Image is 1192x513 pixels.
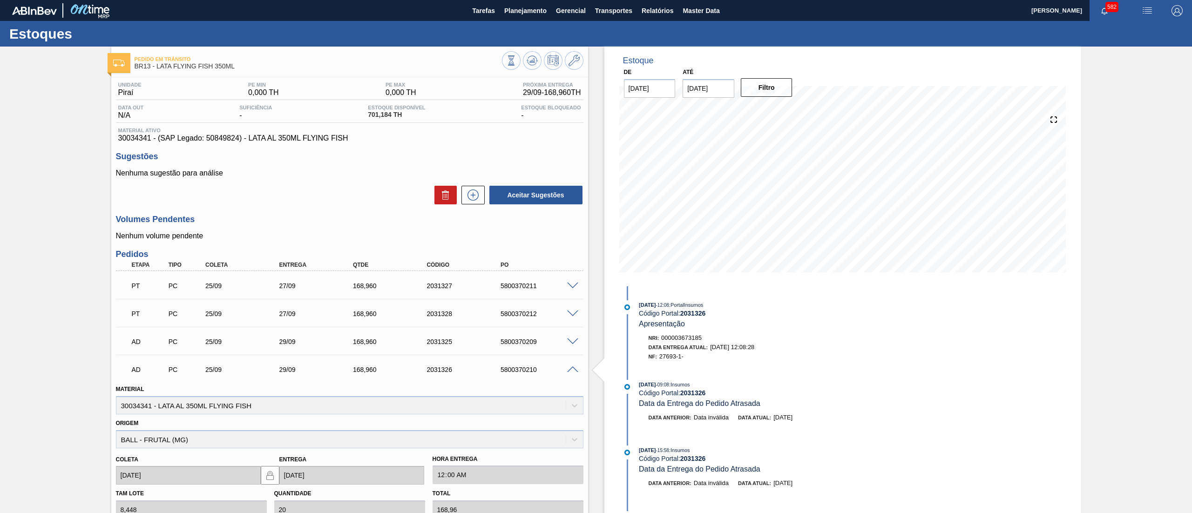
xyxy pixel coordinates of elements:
[135,56,502,62] span: Pedido em Trânsito
[498,282,582,290] div: 5800370211
[523,82,581,88] span: Próxima Entrega
[485,185,583,205] div: Aceitar Sugestões
[116,386,144,392] label: Material
[521,105,581,110] span: Estoque Bloqueado
[351,310,435,317] div: 168,960
[680,310,706,317] strong: 2031326
[710,344,754,351] span: [DATE] 12:08:28
[116,152,583,162] h3: Sugestões
[649,354,657,359] span: NF:
[239,105,272,110] span: Suficiência
[504,5,547,16] span: Planejamento
[424,366,508,373] div: 2031326
[489,186,582,204] button: Aceitar Sugestões
[351,262,435,268] div: Qtde
[118,128,581,133] span: Material ativo
[433,452,583,466] label: Hora Entrega
[277,262,361,268] div: Entrega
[129,262,169,268] div: Etapa
[116,105,146,120] div: N/A
[694,479,729,486] span: Data inválida
[738,415,771,420] span: Data atual:
[659,353,684,360] span: 27693-1-
[166,282,206,290] div: Pedido de Compra
[639,382,656,387] span: [DATE]
[523,88,581,97] span: 29/09 - 168,960 TH
[132,366,167,373] p: AD
[351,366,435,373] div: 168,960
[351,338,435,345] div: 168,960
[166,310,206,317] div: Pedido de Compra
[166,338,206,345] div: Pedido de Compra
[203,310,287,317] div: 25/09/2025
[544,51,562,70] button: Programar Estoque
[113,60,125,67] img: Ícone
[498,338,582,345] div: 5800370209
[129,276,169,296] div: Pedido em Trânsito
[639,399,760,407] span: Data da Entrega do Pedido Atrasada
[624,384,630,390] img: atual
[277,310,361,317] div: 27/09/2025
[279,466,424,485] input: dd/mm/yyyy
[433,490,451,497] label: Total
[248,88,279,97] span: 0,000 TH
[118,82,142,88] span: Unidade
[624,304,630,310] img: atual
[116,456,138,463] label: Coleta
[116,215,583,224] h3: Volumes Pendentes
[9,28,175,39] h1: Estoques
[498,366,582,373] div: 5800370210
[424,310,508,317] div: 2031328
[773,414,792,421] span: [DATE]
[523,51,542,70] button: Atualizar Gráfico
[683,5,719,16] span: Master Data
[1172,5,1183,16] img: Logout
[132,338,167,345] p: AD
[274,490,312,497] label: Quantidade
[649,415,691,420] span: Data anterior:
[639,455,860,462] div: Código Portal:
[565,51,583,70] button: Ir ao Master Data / Geral
[656,382,669,387] span: - 09:08
[368,111,425,118] span: 701,184 TH
[279,456,307,463] label: Entrega
[129,304,169,324] div: Pedido em Trânsito
[166,262,206,268] div: Tipo
[277,282,361,290] div: 27/09/2025
[624,79,676,98] input: dd/mm/yyyy
[669,302,703,308] span: : PortalInsumos
[116,490,144,497] label: Tam lote
[386,82,416,88] span: PE MAX
[639,389,860,397] div: Código Portal:
[683,69,693,75] label: Até
[430,186,457,204] div: Excluir Sugestões
[656,448,669,453] span: - 15:58
[264,470,276,481] img: locked
[368,105,425,110] span: Estoque Disponível
[129,359,169,380] div: Aguardando Descarga
[135,63,502,70] span: BR13 - LATA FLYING FISH 350ML
[118,88,142,97] span: Piraí
[132,282,167,290] p: PT
[669,382,690,387] span: : Insumos
[624,69,632,75] label: De
[116,466,261,485] input: dd/mm/yyyy
[237,105,274,120] div: -
[639,465,760,473] span: Data da Entrega do Pedido Atrasada
[649,480,691,486] span: Data anterior:
[424,262,508,268] div: Código
[680,389,706,397] strong: 2031326
[741,78,792,97] button: Filtro
[116,250,583,259] h3: Pedidos
[116,232,583,240] p: Nenhum volume pendente
[248,82,279,88] span: PE MIN
[661,334,702,341] span: 000003673185
[118,134,581,142] span: 30034341 - (SAP Legado: 50849824) - LATA AL 350ML FLYING FISH
[519,105,583,120] div: -
[502,51,521,70] button: Visão Geral dos Estoques
[277,366,361,373] div: 29/09/2025
[694,414,729,421] span: Data inválida
[424,338,508,345] div: 2031325
[595,5,632,16] span: Transportes
[351,282,435,290] div: 168,960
